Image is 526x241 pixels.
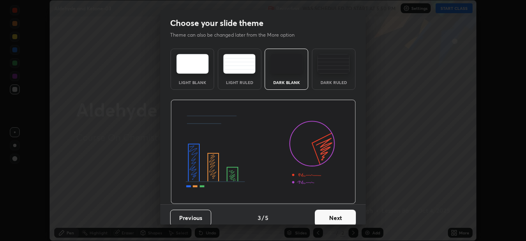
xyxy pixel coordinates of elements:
img: lightRuledTheme.5fabf969.svg [223,54,256,74]
button: Next [315,210,356,226]
h2: Choose your slide theme [170,18,263,28]
img: darkThemeBanner.d06ce4a2.svg [171,100,356,204]
div: Dark Ruled [317,80,350,84]
img: darkRuledTheme.de295e13.svg [317,54,350,74]
button: Previous [170,210,211,226]
p: Theme can also be changed later from the More option [170,31,303,39]
div: Light Blank [176,80,209,84]
img: lightTheme.e5ed3b09.svg [176,54,209,74]
h4: 5 [265,213,268,222]
div: Dark Blank [270,80,303,84]
h4: / [262,213,264,222]
h4: 3 [258,213,261,222]
div: Light Ruled [223,80,256,84]
img: darkTheme.f0cc69e5.svg [270,54,303,74]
